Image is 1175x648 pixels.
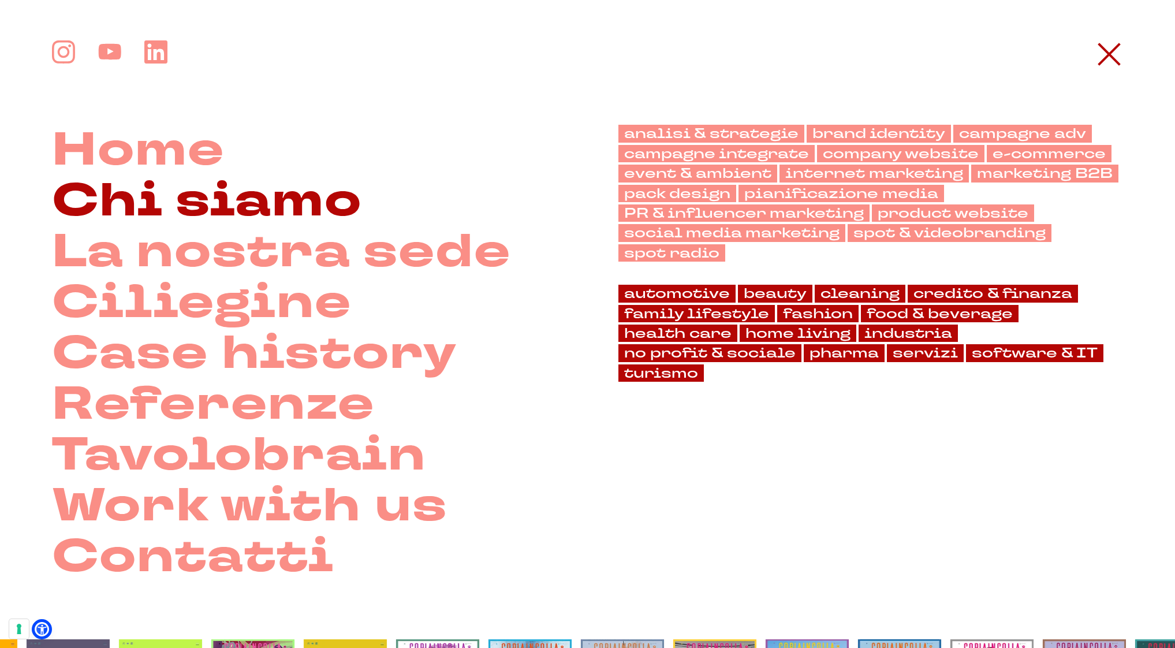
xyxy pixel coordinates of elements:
[817,145,984,162] a: company website
[52,531,334,582] a: Contatti
[618,364,704,382] a: turismo
[971,165,1118,182] a: marketing B2B
[738,185,944,202] a: pianificazione media
[804,344,885,362] a: pharma
[779,165,969,182] a: internet marketing
[872,204,1034,222] a: product website
[52,430,426,481] a: Tavolobrain
[52,328,457,379] a: Case history
[861,305,1019,322] a: food & beverage
[618,125,804,142] a: analisi & strategie
[618,185,736,202] a: pack design
[987,145,1111,162] a: e-commerce
[52,125,225,176] a: Home
[887,344,964,362] a: servizi
[618,305,775,322] a: family lifestyle
[848,224,1051,241] a: spot & videobranding
[777,305,859,322] a: fashion
[35,622,49,636] a: Open Accessibility Menu
[618,344,801,362] a: no profit & sociale
[738,285,812,302] a: beauty
[618,204,870,222] a: PR & influencer marketing
[618,165,777,182] a: event & ambient
[618,325,737,342] a: health care
[618,145,815,162] a: campagne integrate
[52,226,511,277] a: La nostra sede
[618,224,845,241] a: social media marketing
[953,125,1092,142] a: campagne adv
[52,481,447,531] a: Work with us
[859,325,958,342] a: industria
[52,176,362,226] a: Chi siamo
[807,125,951,142] a: brand identity
[618,244,725,262] a: spot radio
[52,277,352,328] a: Ciliegine
[618,285,736,302] a: automotive
[740,325,856,342] a: home living
[908,285,1078,302] a: credito & finanza
[815,285,905,302] a: cleaning
[9,619,29,639] button: Le tue preferenze relative al consenso per le tecnologie di tracciamento
[52,379,375,430] a: Referenze
[966,344,1103,362] a: software & IT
